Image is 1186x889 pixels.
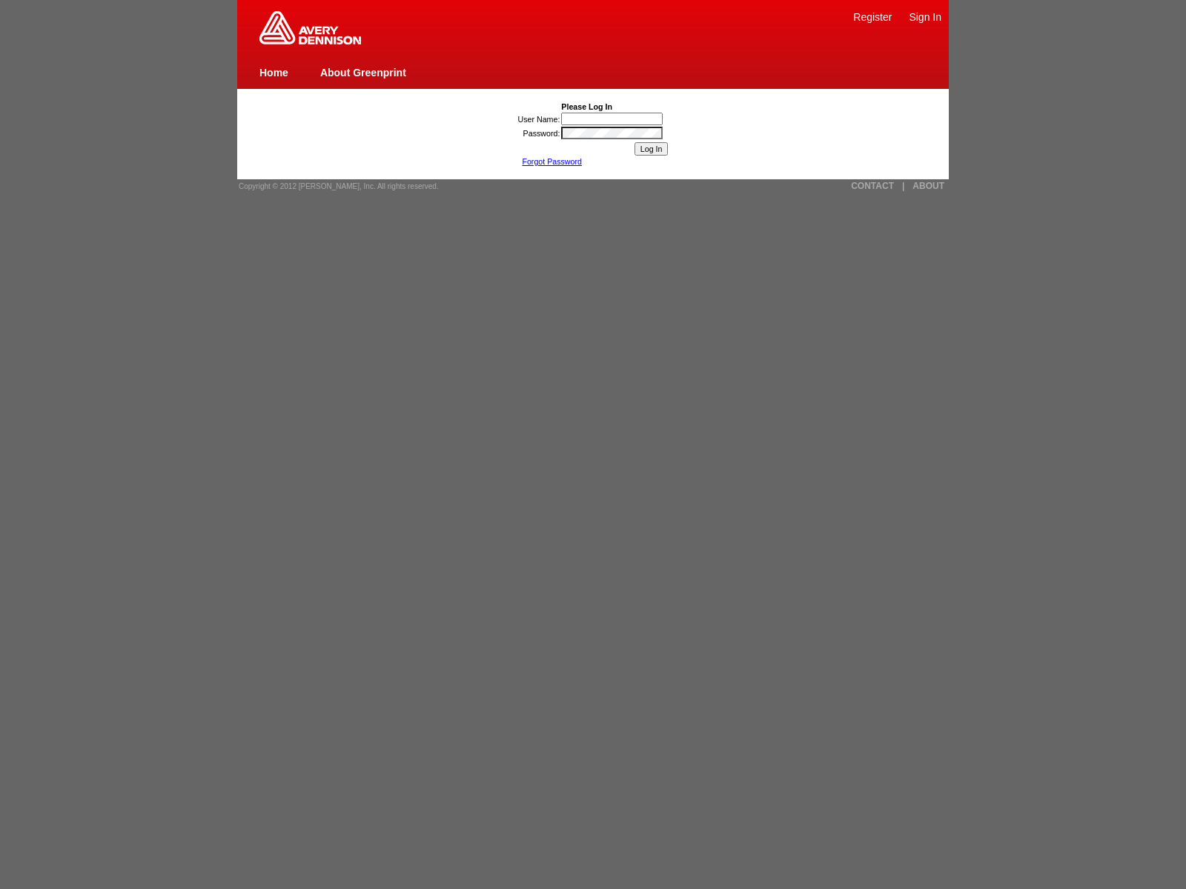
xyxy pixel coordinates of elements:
a: Home [259,67,288,79]
input: Log In [635,142,669,156]
a: Sign In [909,11,941,23]
b: Please Log In [561,102,612,111]
a: ABOUT [912,181,944,191]
a: About Greenprint [320,67,406,79]
a: Greenprint [259,37,361,46]
a: Forgot Password [522,157,582,166]
a: Register [853,11,892,23]
a: | [902,181,904,191]
label: Password: [523,129,560,138]
img: Home [259,11,361,44]
label: User Name: [518,115,560,124]
span: Copyright © 2012 [PERSON_NAME], Inc. All rights reserved. [239,182,439,190]
a: CONTACT [851,181,894,191]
